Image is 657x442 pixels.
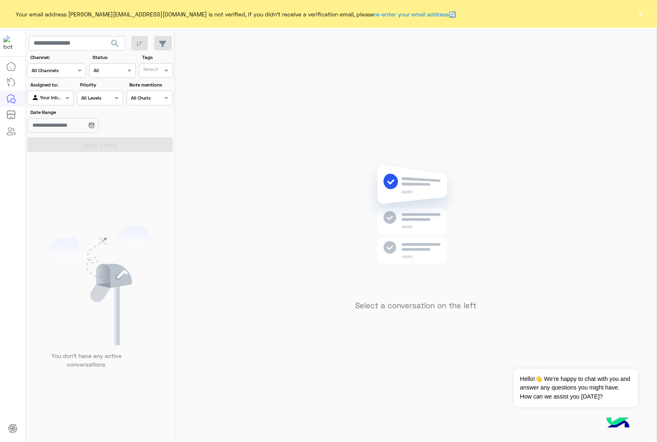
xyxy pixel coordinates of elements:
[129,81,172,89] label: Note mentions
[45,351,128,369] p: You don’t have any active conversations
[27,137,173,152] button: Apply Filters
[356,159,475,295] img: no messages
[30,81,73,89] label: Assigned to:
[514,369,637,407] span: Hello!👋 We're happy to chat with you and answer any questions you might have. How can we assist y...
[16,10,456,18] span: Your email address [PERSON_NAME][EMAIL_ADDRESS][DOMAIN_NAME] is not verified, if you didn't recei...
[604,409,632,438] img: hulul-logo.png
[142,54,172,61] label: Tags
[48,226,152,345] img: empty users
[80,81,122,89] label: Priority
[92,54,135,61] label: Status
[30,54,85,61] label: Channel:
[30,109,122,116] label: Date Range
[110,39,120,48] span: search
[636,10,645,18] button: ×
[355,301,476,310] h5: Select a conversation on the left
[3,36,18,50] img: 713415422032625
[105,36,125,54] button: search
[142,66,158,75] div: Select
[374,11,449,18] a: re-enter your email address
